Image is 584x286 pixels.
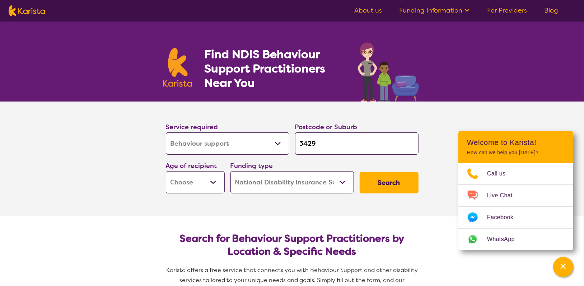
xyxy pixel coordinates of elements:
[487,168,514,179] span: Call us
[487,6,527,15] a: For Providers
[166,161,217,170] label: Age of recipient
[360,172,419,193] button: Search
[163,48,192,87] img: Karista logo
[204,47,343,90] h1: Find NDIS Behaviour Support Practitioners Near You
[9,5,45,16] img: Karista logo
[295,123,358,131] label: Postcode or Suburb
[458,163,573,250] ul: Choose channel
[230,161,273,170] label: Funding type
[399,6,470,15] a: Funding Information
[295,132,419,155] input: Type
[354,6,382,15] a: About us
[467,138,565,147] h2: Welcome to Karista!
[166,123,218,131] label: Service required
[487,190,521,201] span: Live Chat
[544,6,558,15] a: Blog
[553,257,573,277] button: Channel Menu
[467,150,565,156] p: How can we help you [DATE]?
[458,131,573,250] div: Channel Menu
[487,234,523,245] span: WhatsApp
[356,39,421,102] img: behaviour-support
[487,212,522,223] span: Facebook
[458,229,573,250] a: Web link opens in a new tab.
[172,232,413,258] h2: Search for Behaviour Support Practitioners by Location & Specific Needs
